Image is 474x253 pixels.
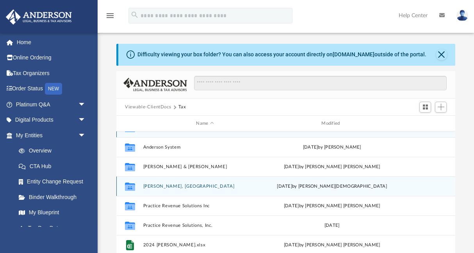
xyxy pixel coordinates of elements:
i: menu [105,11,115,20]
a: Platinum Q&Aarrow_drop_down [5,97,98,112]
div: [DATE] by [PERSON_NAME] [PERSON_NAME] [270,163,394,170]
img: Anderson Advisors Platinum Portal [4,9,74,25]
button: Practice Revenue Solutions, Inc. [143,223,267,228]
span: arrow_drop_down [78,112,94,128]
span: arrow_drop_down [78,127,94,144]
span: [DATE] [277,184,292,188]
button: Tax [178,104,186,111]
a: My Blueprint [11,205,94,221]
button: Viewable-ClientDocs [125,104,171,111]
a: Entity Change Request [11,174,98,190]
div: NEW [45,83,62,95]
div: Modified [270,120,394,127]
a: CTA Hub [11,158,98,174]
div: id [397,120,452,127]
button: Switch to Grid View [419,102,431,113]
a: Overview [11,143,98,159]
button: Practice Revenue Solutions Inc [143,203,267,208]
a: Order StatusNEW [5,81,98,97]
a: Binder Walkthrough [11,189,98,205]
a: Home [5,34,98,50]
input: Search files and folders [194,76,447,91]
a: Online Ordering [5,50,98,66]
div: id [120,120,139,127]
a: [DOMAIN_NAME] [333,51,374,57]
div: [DATE] [270,222,394,229]
button: Close [436,49,447,60]
div: by [PERSON_NAME][DEMOGRAPHIC_DATA] [270,183,394,190]
button: Anderson System [143,145,267,150]
div: [DATE] by [PERSON_NAME] [PERSON_NAME] [270,242,394,249]
a: My Entitiesarrow_drop_down [5,127,98,143]
button: [PERSON_NAME] & [PERSON_NAME] [143,164,267,169]
a: Digital Productsarrow_drop_down [5,112,98,128]
a: Tax Due Dates [11,220,98,236]
div: [DATE] by [PERSON_NAME] [270,144,394,151]
span: arrow_drop_down [78,97,94,113]
a: Tax Organizers [5,65,98,81]
div: [DATE] by [PERSON_NAME] [PERSON_NAME] [270,203,394,210]
i: search [130,11,139,19]
img: User Pic [456,10,468,21]
div: Difficulty viewing your box folder? You can also access your account directly on outside of the p... [137,50,426,59]
div: Name [143,120,267,127]
button: 2024 [PERSON_NAME].xlsx [143,242,267,248]
a: menu [105,15,115,20]
button: Add [435,102,447,113]
button: [PERSON_NAME], [GEOGRAPHIC_DATA] [143,184,267,189]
